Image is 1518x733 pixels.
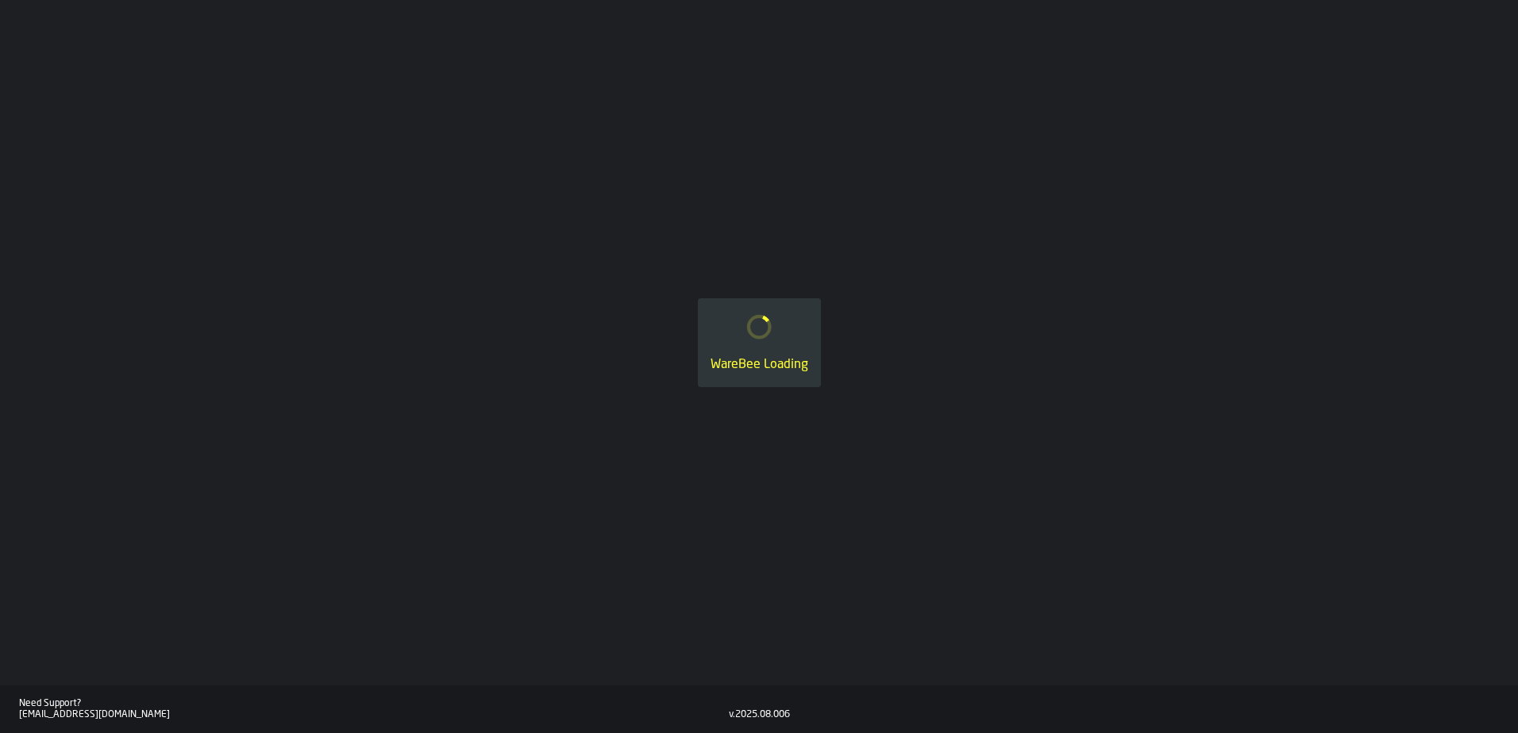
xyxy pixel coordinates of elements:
div: 2025.08.006 [735,709,790,720]
div: Need Support? [19,698,729,709]
div: WareBee Loading [711,355,808,374]
div: [EMAIL_ADDRESS][DOMAIN_NAME] [19,709,729,720]
div: v. [729,709,735,720]
a: Need Support?[EMAIL_ADDRESS][DOMAIN_NAME] [19,698,729,720]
